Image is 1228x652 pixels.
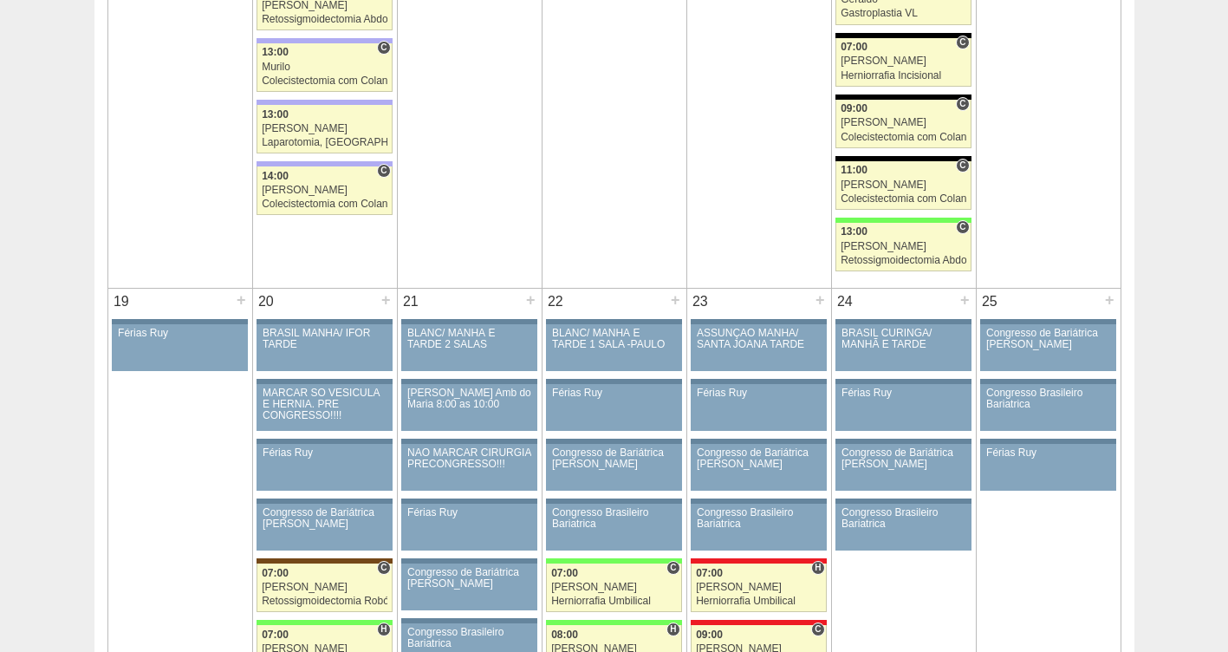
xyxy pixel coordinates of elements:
div: [PERSON_NAME] [841,55,966,67]
div: [PERSON_NAME] [262,123,387,134]
a: Férias Ruy [691,384,826,431]
div: MARCAR SÓ VESICULA E HERNIA. PRE CONGRESSO!!!! [263,388,387,422]
a: BRASIL MANHÃ/ IFOR TARDE [257,324,392,371]
div: Férias Ruy [263,447,387,459]
a: BRASIL CURINGA/ MANHÃ E TARDE [835,324,971,371]
a: Férias Ruy [112,324,247,371]
a: C 07:00 [PERSON_NAME] Herniorrafia Incisional [835,38,971,87]
a: Férias Ruy [401,504,536,551]
div: Key: Santa Joana [257,558,392,564]
a: Congresso Brasileiro Bariatrica [691,504,826,551]
div: Key: Brasil [546,558,681,564]
div: Key: Aviso [401,439,536,444]
span: 07:00 [262,629,289,641]
a: Congresso de Bariátrica [PERSON_NAME] [401,564,536,610]
div: BRASIL CURINGA/ MANHÃ E TARDE [841,328,965,350]
div: Key: Blanc [835,33,971,38]
div: Congresso de Bariátrica [PERSON_NAME] [986,328,1110,350]
div: Congresso de Bariátrica [PERSON_NAME] [552,447,676,470]
div: + [523,289,538,311]
a: BLANC/ MANHÃ E TARDE 1 SALA -PAULO [546,324,681,371]
div: [PERSON_NAME] [551,582,677,593]
div: 22 [543,289,569,315]
a: C 13:00 Murilo Colecistectomia com Colangiografia VL [257,43,392,92]
a: Congresso Brasileiro Bariatrica [546,504,681,551]
div: Congresso de Bariátrica [PERSON_NAME] [407,567,531,590]
div: NAO MARCAR CIRURGIA PRECONGRESSO!!! [407,447,531,470]
div: [PERSON_NAME] [841,179,966,191]
div: 19 [108,289,135,315]
div: + [234,289,249,311]
div: Key: Aviso [980,439,1115,444]
div: Key: Aviso [691,319,826,324]
div: Retossigmoidectomia Abdominal [841,255,966,266]
span: Consultório [377,164,390,178]
span: 14:00 [262,170,289,182]
div: Laparotomia, [GEOGRAPHIC_DATA], Drenagem, Bridas VL [262,137,387,148]
a: 13:00 [PERSON_NAME] Laparotomia, [GEOGRAPHIC_DATA], Drenagem, Bridas VL [257,105,392,153]
span: Consultório [956,220,969,234]
div: + [958,289,972,311]
span: Consultório [377,41,390,55]
div: Key: Christóvão da Gama [257,38,392,43]
span: 09:00 [841,102,867,114]
a: Congresso Brasileiro Bariatrica [980,384,1115,431]
div: Congresso Brasileiro Bariatrica [841,507,965,530]
div: + [1102,289,1117,311]
div: Retossigmoidectomia Robótica [262,596,387,607]
a: NAO MARCAR CIRURGIA PRECONGRESSO!!! [401,444,536,491]
div: Congresso Brasileiro Bariatrica [552,507,676,530]
span: Consultório [666,561,679,575]
span: Consultório [377,561,390,575]
div: Key: Brasil [546,620,681,625]
div: 23 [687,289,714,315]
div: Congresso de Bariátrica [PERSON_NAME] [841,447,965,470]
a: Congresso Brasileiro Bariatrica [835,504,971,551]
div: Murilo [262,62,387,73]
div: Congresso Brasileiro Bariatrica [986,388,1110,410]
span: 07:00 [551,567,578,579]
div: Colecistectomia com Colangiografia VL [262,199,387,210]
div: Key: Aviso [257,319,392,324]
div: Férias Ruy [118,328,242,339]
div: Férias Ruy [841,388,965,399]
div: Key: Aviso [401,558,536,564]
a: Férias Ruy [835,384,971,431]
div: Colecistectomia com Colangiografia VL [841,132,966,143]
div: Key: Aviso [691,499,826,504]
a: H 07:00 [PERSON_NAME] Herniorrafia Umbilical [691,564,826,612]
div: Férias Ruy [697,388,821,399]
a: Congresso de Bariátrica [PERSON_NAME] [980,324,1115,371]
div: BLANC/ MANHÃ E TARDE 1 SALA -PAULO [552,328,676,350]
span: Consultório [956,36,969,49]
div: Colecistectomia com Colangiografia VL [841,193,966,205]
a: Férias Ruy [980,444,1115,491]
div: Key: Aviso [257,439,392,444]
a: C 09:00 [PERSON_NAME] Colecistectomia com Colangiografia VL [835,100,971,148]
div: Congresso Brasileiro Bariatrica [407,627,531,649]
div: Key: Aviso [546,379,681,384]
div: + [379,289,393,311]
div: Férias Ruy [552,388,676,399]
a: [PERSON_NAME] Amb do Maria 8:00 as 10:00 [401,384,536,431]
a: C 14:00 [PERSON_NAME] Colecistectomia com Colangiografia VL [257,166,392,215]
div: ASSUNÇÃO MANHÃ/ SANTA JOANA TARDE [697,328,821,350]
span: Consultório [956,97,969,111]
div: Key: Blanc [835,95,971,100]
div: Key: Aviso [257,499,392,504]
a: C 11:00 [PERSON_NAME] Colecistectomia com Colangiografia VL [835,161,971,210]
div: Key: Brasil [257,620,392,625]
div: [PERSON_NAME] [841,241,966,252]
a: Férias Ruy [546,384,681,431]
div: Key: Aviso [401,379,536,384]
a: BLANC/ MANHÃ E TARDE 2 SALAS [401,324,536,371]
div: Key: Aviso [691,379,826,384]
a: Congresso de Bariátrica [PERSON_NAME] [835,444,971,491]
div: Key: Aviso [546,439,681,444]
div: [PERSON_NAME] [262,582,387,593]
div: Key: Aviso [980,319,1115,324]
a: C 13:00 [PERSON_NAME] Retossigmoidectomia Abdominal [835,223,971,271]
span: 11:00 [841,164,867,176]
div: Key: Aviso [401,319,536,324]
div: + [813,289,828,311]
